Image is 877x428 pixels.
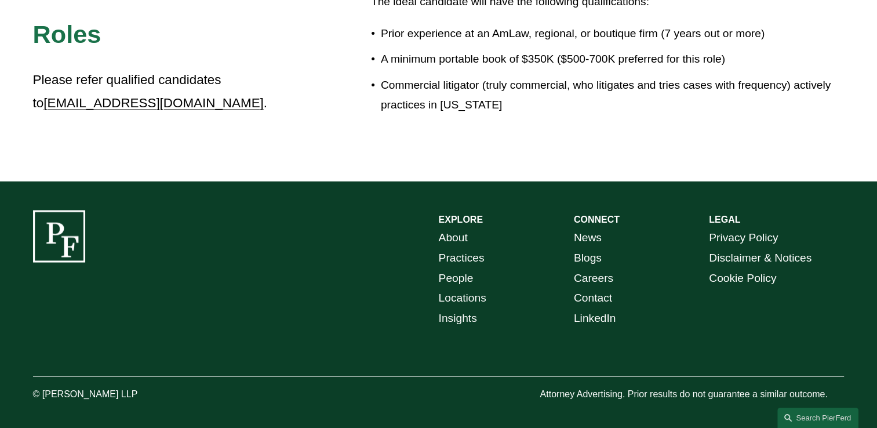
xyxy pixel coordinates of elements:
[574,227,602,248] a: News
[439,288,486,308] a: Locations
[574,248,602,268] a: Blogs
[381,23,845,43] p: Prior experience at an AmLaw, regional, or boutique firm (7 years out or more)
[709,268,776,288] a: Cookie Policy
[777,408,858,428] a: Search this site
[574,214,620,224] strong: CONNECT
[33,67,270,114] p: Please refer qualified candidates to .
[574,268,613,288] a: Careers
[33,20,101,48] span: Roles
[540,386,844,402] p: Attorney Advertising. Prior results do not guarantee a similar outcome.
[439,308,477,328] a: Insights
[381,49,845,69] p: A minimum portable book of $350K ($500-700K preferred for this role)
[709,227,778,248] a: Privacy Policy
[709,248,812,268] a: Disclaimer & Notices
[709,214,740,224] strong: LEGAL
[574,288,612,308] a: Contact
[439,227,468,248] a: About
[381,75,845,115] p: Commercial litigator (truly commercial, who litigates and tries cases with frequency) actively pr...
[439,268,474,288] a: People
[43,95,263,110] a: [EMAIL_ADDRESS][DOMAIN_NAME]
[33,386,202,402] p: © [PERSON_NAME] LLP
[574,308,616,328] a: LinkedIn
[439,248,485,268] a: Practices
[439,214,483,224] strong: EXPLORE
